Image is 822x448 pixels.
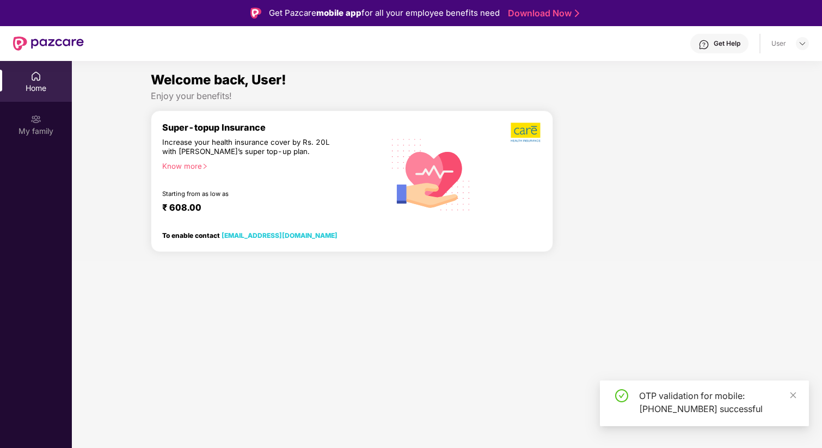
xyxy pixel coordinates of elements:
div: To enable contact [162,231,338,239]
img: svg+xml;base64,PHN2ZyBpZD0iSG9tZSIgeG1sbnM9Imh0dHA6Ly93d3cudzMub3JnLzIwMDAvc3ZnIiB3aWR0aD0iMjAiIG... [30,71,41,82]
span: Welcome back, User! [151,72,286,88]
div: ₹ 608.00 [162,202,373,215]
img: Logo [250,8,261,19]
img: svg+xml;base64,PHN2ZyB3aWR0aD0iMjAiIGhlaWdodD0iMjAiIHZpZXdCb3g9IjAgMCAyMCAyMCIgZmlsbD0ibm9uZSIgeG... [30,114,41,125]
div: Super-topup Insurance [162,122,384,133]
div: Starting from as low as [162,190,338,198]
div: Get Help [714,39,740,48]
span: close [789,391,797,399]
a: Download Now [508,8,576,19]
div: User [771,39,786,48]
img: svg+xml;base64,PHN2ZyBpZD0iSGVscC0zMngzMiIgeG1sbnM9Imh0dHA6Ly93d3cudzMub3JnLzIwMDAvc3ZnIiB3aWR0aD... [698,39,709,50]
img: Stroke [575,8,579,19]
span: right [202,163,208,169]
div: Know more [162,162,377,169]
img: New Pazcare Logo [13,36,84,51]
a: [EMAIL_ADDRESS][DOMAIN_NAME] [222,231,338,240]
span: check-circle [615,389,628,402]
strong: mobile app [316,8,361,18]
img: svg+xml;base64,PHN2ZyB4bWxucz0iaHR0cDovL3d3dy53My5vcmcvMjAwMC9zdmciIHhtbG5zOnhsaW5rPSJodHRwOi8vd3... [384,126,479,222]
div: Get Pazcare for all your employee benefits need [269,7,500,20]
div: Enjoy your benefits! [151,90,743,102]
div: Increase your health insurance cover by Rs. 20L with [PERSON_NAME]’s super top-up plan. [162,138,336,157]
div: OTP validation for mobile: [PHONE_NUMBER] successful [639,389,796,415]
img: svg+xml;base64,PHN2ZyBpZD0iRHJvcGRvd24tMzJ4MzIiIHhtbG5zPSJodHRwOi8vd3d3LnczLm9yZy8yMDAwL3N2ZyIgd2... [798,39,807,48]
img: b5dec4f62d2307b9de63beb79f102df3.png [511,122,542,143]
